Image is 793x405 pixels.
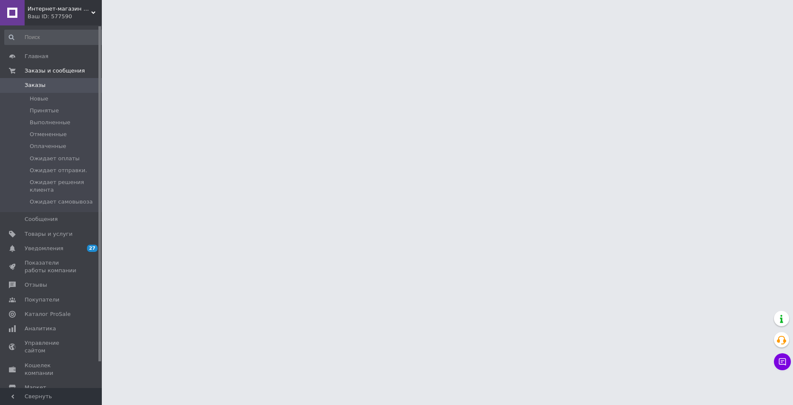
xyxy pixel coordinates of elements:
span: 27 [87,245,98,252]
span: Ожидает решения клиента [30,179,104,194]
span: Интернет-магазин инструмента DIA-TECH. [28,5,91,13]
span: Аналитика [25,325,56,332]
span: Отзывы [25,281,47,289]
span: Отмененные [30,131,67,138]
span: Заказы и сообщения [25,67,85,75]
span: Заказы [25,81,45,89]
span: Кошелек компании [25,362,78,377]
span: Новые [30,95,48,103]
span: Управление сайтом [25,339,78,355]
span: Товары и услуги [25,230,73,238]
span: Уведомления [25,245,63,252]
div: Ваш ID: 577590 [28,13,102,20]
span: Сообщения [25,215,58,223]
span: Выполненные [30,119,70,126]
span: Покупатели [25,296,59,304]
span: Принятые [30,107,59,115]
input: Поиск [4,30,105,45]
span: Оплаченные [30,142,66,150]
span: Ожидает отправки. [30,167,87,174]
span: Ожидает самовывоза [30,198,92,206]
span: Каталог ProSale [25,310,70,318]
span: Главная [25,53,48,60]
span: Показатели работы компании [25,259,78,274]
span: Ожидает оплаты [30,155,80,162]
button: Чат с покупателем [774,353,791,370]
span: Маркет [25,384,46,391]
